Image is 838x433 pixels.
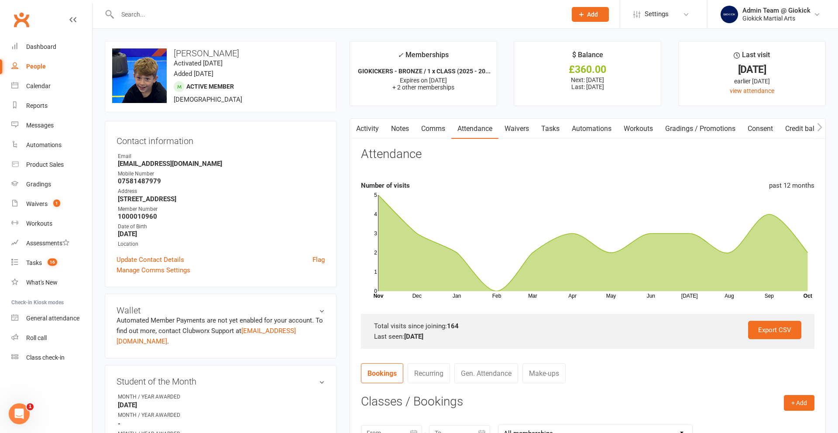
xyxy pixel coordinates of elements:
[11,328,92,348] a: Roll call
[174,59,223,67] time: Activated [DATE]
[26,334,47,341] div: Roll call
[687,65,817,74] div: [DATE]
[117,377,325,386] h3: Student of the Month
[358,68,491,75] strong: GIOKICKERS - BRONZE / 1 x CLASS (2025 - 20...
[522,65,653,74] div: £360.00
[374,331,801,342] div: Last seen:
[26,220,52,227] div: Workouts
[572,7,609,22] button: Add
[645,4,669,24] span: Settings
[748,321,801,339] a: Export CSV
[11,253,92,273] a: Tasks 16
[11,194,92,214] a: Waivers 1
[117,316,323,345] no-payment-system: Automated Member Payments are not yet enabled for your account. To find out more, contact Clubwor...
[11,135,92,155] a: Automations
[730,87,774,94] a: view attendance
[118,223,325,231] div: Date of Birth
[313,254,325,265] a: Flag
[118,230,325,238] strong: [DATE]
[400,77,447,84] span: Expires on [DATE]
[392,84,454,91] span: + 2 other memberships
[26,161,64,168] div: Product Sales
[535,119,566,139] a: Tasks
[415,119,451,139] a: Comms
[587,11,598,18] span: Add
[11,57,92,76] a: People
[115,8,560,21] input: Search...
[117,306,325,315] h3: Wallet
[361,363,403,383] a: Bookings
[26,82,51,89] div: Calendar
[361,148,422,161] h3: Attendance
[784,395,814,411] button: + Add
[26,122,54,129] div: Messages
[398,51,403,59] i: ✓
[451,119,498,139] a: Attendance
[769,180,814,191] div: past 12 months
[117,133,325,146] h3: Contact information
[742,119,779,139] a: Consent
[742,7,811,14] div: Admin Team @ Giokick
[572,49,603,65] div: $ Balance
[27,403,34,410] span: 1
[522,76,653,90] p: Next: [DATE] Last: [DATE]
[361,182,410,189] strong: Number of visits
[721,6,738,23] img: thumb_image1695682323.png
[118,187,325,196] div: Address
[118,240,325,248] div: Location
[174,70,213,78] time: Added [DATE]
[186,83,234,90] span: Active member
[11,214,92,234] a: Workouts
[447,322,459,330] strong: 164
[26,102,48,109] div: Reports
[118,213,325,220] strong: 1000010960
[11,37,92,57] a: Dashboard
[618,119,659,139] a: Workouts
[118,160,325,168] strong: [EMAIL_ADDRESS][DOMAIN_NAME]
[11,76,92,96] a: Calendar
[118,411,190,419] div: MONTH / YEAR AWARDED
[53,199,60,207] span: 1
[385,119,415,139] a: Notes
[779,119,835,139] a: Credit balance
[112,48,329,58] h3: [PERSON_NAME]
[118,401,325,409] strong: [DATE]
[454,363,518,383] a: Gen. Attendance
[11,348,92,368] a: Class kiosk mode
[26,279,58,286] div: What's New
[734,49,770,65] div: Last visit
[26,315,79,322] div: General attendance
[566,119,618,139] a: Automations
[26,354,65,361] div: Class check-in
[522,363,566,383] a: Make-ups
[118,205,325,213] div: Member Number
[498,119,535,139] a: Waivers
[26,43,56,50] div: Dashboard
[398,49,449,65] div: Memberships
[11,116,92,135] a: Messages
[118,195,325,203] strong: [STREET_ADDRESS]
[26,259,42,266] div: Tasks
[10,9,32,31] a: Clubworx
[11,309,92,328] a: General attendance kiosk mode
[117,265,190,275] a: Manage Comms Settings
[9,403,30,424] iframe: Intercom live chat
[26,240,69,247] div: Assessments
[118,152,325,161] div: Email
[11,234,92,253] a: Assessments
[117,254,184,265] a: Update Contact Details
[11,96,92,116] a: Reports
[118,177,325,185] strong: 07581487979
[26,181,51,188] div: Gradings
[659,119,742,139] a: Gradings / Promotions
[350,119,385,139] a: Activity
[26,63,46,70] div: People
[11,273,92,292] a: What's New
[404,333,423,340] strong: [DATE]
[374,321,801,331] div: Total visits since joining:
[361,395,814,409] h3: Classes / Bookings
[26,200,48,207] div: Waivers
[48,258,57,266] span: 16
[118,393,190,401] div: MONTH / YEAR AWARDED
[118,420,325,428] strong: -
